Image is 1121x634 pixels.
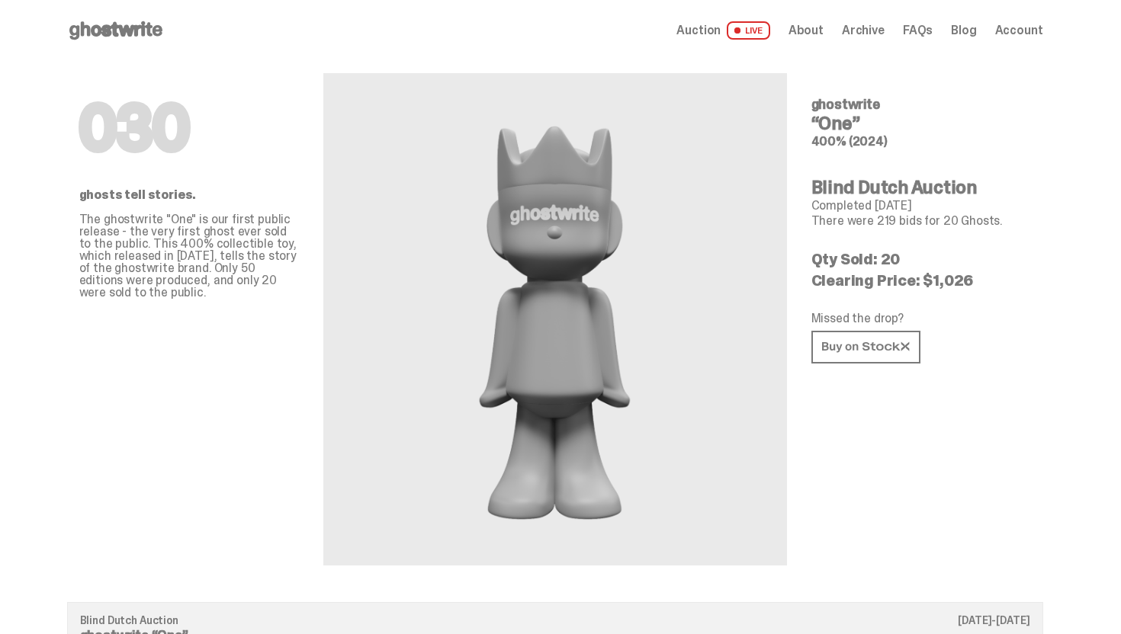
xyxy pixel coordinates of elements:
[811,114,1031,133] h4: “One”
[811,178,1031,197] h4: Blind Dutch Auction
[958,615,1029,626] p: [DATE]-[DATE]
[79,98,299,158] h1: 030
[811,312,1031,325] p: Missed the drop?
[79,213,299,299] p: The ghostwrite "One" is our first public release - the very first ghost ever sold to the public. ...
[811,215,1031,227] p: There were 219 bids for 20 Ghosts.
[811,200,1031,212] p: Completed [DATE]
[811,95,880,114] span: ghostwrite
[80,615,1030,626] p: Blind Dutch Auction
[676,21,769,40] a: Auction LIVE
[437,110,673,529] img: ghostwrite&ldquo;One&rdquo;
[951,24,976,37] a: Blog
[842,24,885,37] a: Archive
[811,273,1031,288] p: Clearing Price: $1,026
[676,24,721,37] span: Auction
[811,133,888,149] span: 400% (2024)
[995,24,1043,37] a: Account
[727,21,770,40] span: LIVE
[789,24,824,37] a: About
[79,189,299,201] p: ghosts tell stories.
[811,251,1031,267] p: Qty Sold: 20
[903,24,933,37] a: FAQs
